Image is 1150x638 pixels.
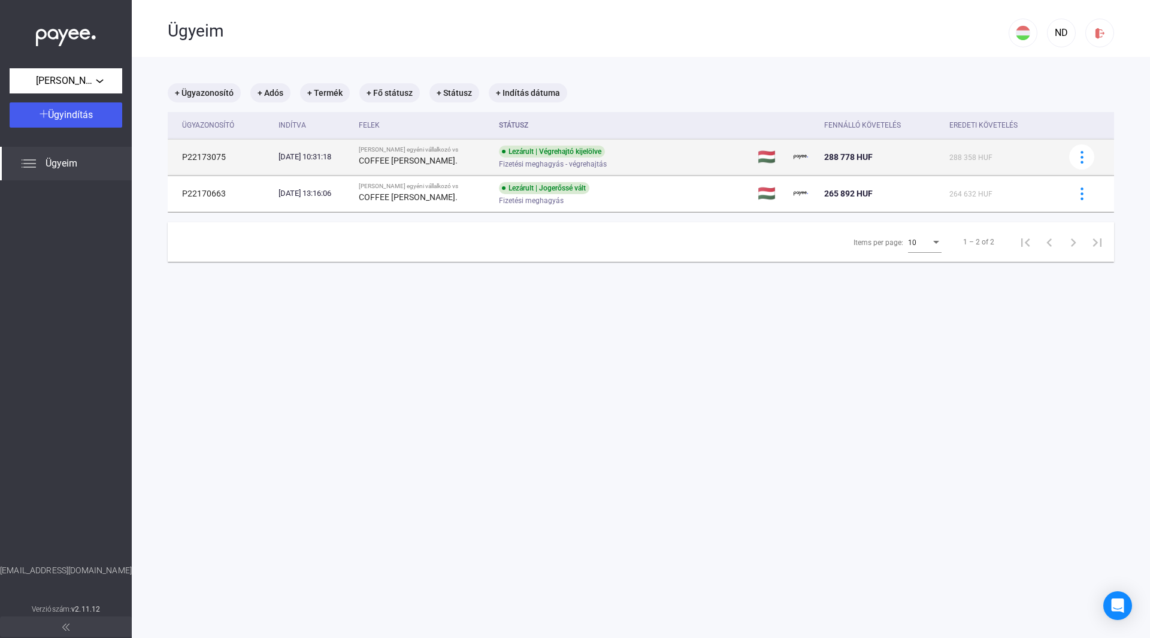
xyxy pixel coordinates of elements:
[908,235,942,249] mat-select: Items per page:
[1076,151,1088,164] img: more-blue
[182,118,234,132] div: Ügyazonosító
[1051,26,1072,40] div: ND
[753,176,788,211] td: 🇭🇺
[359,183,490,190] div: [PERSON_NAME] egyéni vállalkozó vs
[753,139,788,175] td: 🇭🇺
[10,68,122,93] button: [PERSON_NAME] egyéni vállalkozó
[963,235,994,249] div: 1 – 2 of 2
[1009,19,1037,47] button: HU
[36,22,96,47] img: white-payee-white-dot.svg
[854,235,903,250] div: Items per page:
[1037,230,1061,254] button: Previous page
[71,605,100,613] strong: v2.11.12
[1069,144,1094,170] button: more-blue
[48,109,93,120] span: Ügyindítás
[949,153,992,162] span: 288 358 HUF
[949,190,992,198] span: 264 632 HUF
[794,150,808,164] img: payee-logo
[168,176,274,211] td: P22170663
[168,139,274,175] td: P22173075
[1085,19,1114,47] button: logout-red
[494,112,753,139] th: Státusz
[359,146,490,153] div: [PERSON_NAME] egyéni vállalkozó vs
[279,118,306,132] div: Indítva
[499,157,607,171] span: Fizetési meghagyás - végrehajtás
[46,156,77,171] span: Ügyeim
[824,118,940,132] div: Fennálló követelés
[429,83,479,102] mat-chip: + Státusz
[1069,181,1094,206] button: more-blue
[279,188,349,199] div: [DATE] 13:16:06
[1076,188,1088,200] img: more-blue
[824,118,901,132] div: Fennálló követelés
[359,83,420,102] mat-chip: + Fő státusz
[908,238,916,247] span: 10
[182,118,269,132] div: Ügyazonosító
[499,146,605,158] div: Lezárult | Végrehajtó kijelölve
[499,193,564,208] span: Fizetési meghagyás
[359,156,458,165] strong: COFFEE [PERSON_NAME].
[949,118,1054,132] div: Eredeti követelés
[359,118,380,132] div: Felek
[300,83,350,102] mat-chip: + Termék
[359,118,490,132] div: Felek
[949,118,1018,132] div: Eredeti követelés
[1085,230,1109,254] button: Last page
[36,74,96,88] span: [PERSON_NAME] egyéni vállalkozó
[279,118,349,132] div: Indítva
[1103,591,1132,620] div: Open Intercom Messenger
[22,156,36,171] img: list.svg
[824,152,873,162] span: 288 778 HUF
[1061,230,1085,254] button: Next page
[1047,19,1076,47] button: ND
[499,182,589,194] div: Lezárult | Jogerőssé vált
[824,189,873,198] span: 265 892 HUF
[168,83,241,102] mat-chip: + Ügyazonosító
[489,83,567,102] mat-chip: + Indítás dátuma
[40,110,48,118] img: plus-white.svg
[250,83,290,102] mat-chip: + Adós
[1013,230,1037,254] button: First page
[359,192,458,202] strong: COFFEE [PERSON_NAME].
[168,21,1009,41] div: Ügyeim
[279,151,349,163] div: [DATE] 10:31:18
[794,186,808,201] img: payee-logo
[1016,26,1030,40] img: HU
[10,102,122,128] button: Ügyindítás
[1094,27,1106,40] img: logout-red
[62,624,69,631] img: arrow-double-left-grey.svg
